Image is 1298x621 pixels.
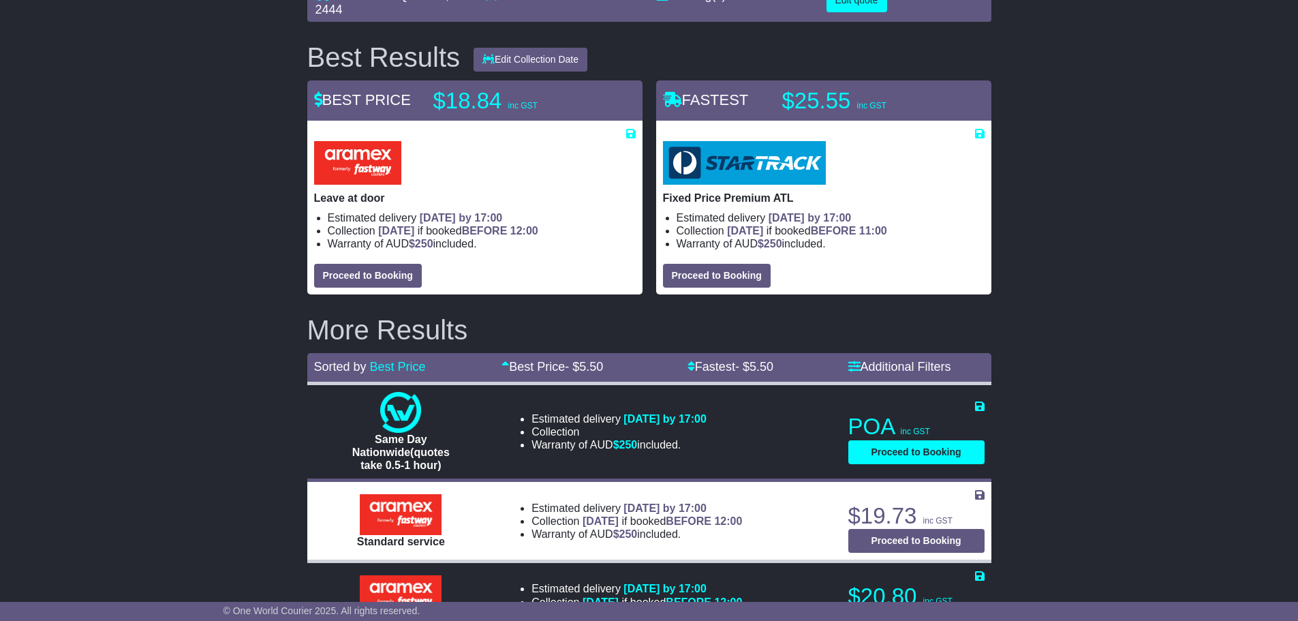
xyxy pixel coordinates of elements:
li: Warranty of AUD included. [677,237,985,250]
p: $19.73 [848,502,985,530]
span: $ [613,528,638,540]
button: Proceed to Booking [848,529,985,553]
img: Aramex: Signature required [360,575,442,616]
span: BEFORE [462,225,508,237]
li: Estimated delivery [531,412,707,425]
span: 12:00 [714,515,742,527]
span: BEFORE [811,225,856,237]
button: Edit Collection Date [474,48,587,72]
span: $ [409,238,433,249]
span: 250 [619,528,638,540]
button: Proceed to Booking [314,264,422,288]
li: Collection [328,224,636,237]
li: Collection [531,515,742,528]
p: $25.55 [782,87,953,115]
span: 12:00 [714,596,742,608]
span: 11:00 [859,225,887,237]
li: Estimated delivery [531,502,742,515]
span: Sorted by [314,360,367,374]
img: One World Courier: Same Day Nationwide(quotes take 0.5-1 hour) [380,392,421,433]
li: Estimated delivery [677,211,985,224]
p: Fixed Price Premium ATL [663,192,985,205]
span: 12:00 [510,225,538,237]
a: Best Price [370,360,426,374]
span: [DATE] by 17:00 [623,583,707,594]
a: Additional Filters [848,360,951,374]
span: © One World Courier 2025. All rights reserved. [223,605,420,616]
span: [DATE] by 17:00 [769,212,852,224]
span: 250 [619,439,638,451]
div: Best Results [300,42,467,72]
span: $ [613,439,638,451]
img: Aramex: Standard service [360,494,442,535]
button: Proceed to Booking [663,264,771,288]
span: if booked [583,596,742,608]
img: Aramex: Leave at door [314,141,401,185]
span: 250 [764,238,782,249]
span: - $ [735,360,773,374]
span: BEFORE [666,515,711,527]
span: 5.50 [579,360,603,374]
span: inc GST [857,101,886,110]
a: Best Price- $5.50 [501,360,603,374]
span: if booked [727,225,886,237]
img: StarTrack: Fixed Price Premium ATL [663,141,826,185]
li: Warranty of AUD included. [328,237,636,250]
span: [DATE] by 17:00 [623,413,707,425]
span: Same Day Nationwide(quotes take 0.5-1 hour) [352,434,450,471]
span: if booked [378,225,538,237]
span: [DATE] [583,596,619,608]
span: if booked [583,515,742,527]
button: Proceed to Booking [848,440,985,464]
p: $20.80 [848,583,985,610]
a: Fastest- $5.50 [687,360,773,374]
span: $ [758,238,782,249]
span: inc GST [923,516,953,526]
p: POA [848,413,985,440]
p: $18.84 [433,87,604,115]
span: 250 [415,238,433,249]
span: BEST PRICE [314,91,411,108]
span: [DATE] by 17:00 [623,502,707,514]
span: - $ [565,360,603,374]
span: Standard service [357,536,445,547]
h2: More Results [307,315,991,345]
span: inc GST [508,101,538,110]
span: 5.50 [750,360,773,374]
span: [DATE] [583,515,619,527]
li: Warranty of AUD included. [531,438,707,451]
span: [DATE] by 17:00 [420,212,503,224]
li: Collection [677,224,985,237]
li: Estimated delivery [328,211,636,224]
span: [DATE] [378,225,414,237]
span: inc GST [923,596,953,606]
li: Collection [531,596,742,609]
span: BEFORE [666,596,711,608]
li: Warranty of AUD included. [531,528,742,541]
li: Estimated delivery [531,582,742,595]
span: [DATE] [727,225,763,237]
li: Collection [531,425,707,438]
span: inc GST [901,427,930,436]
span: FASTEST [663,91,749,108]
p: Leave at door [314,192,636,205]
